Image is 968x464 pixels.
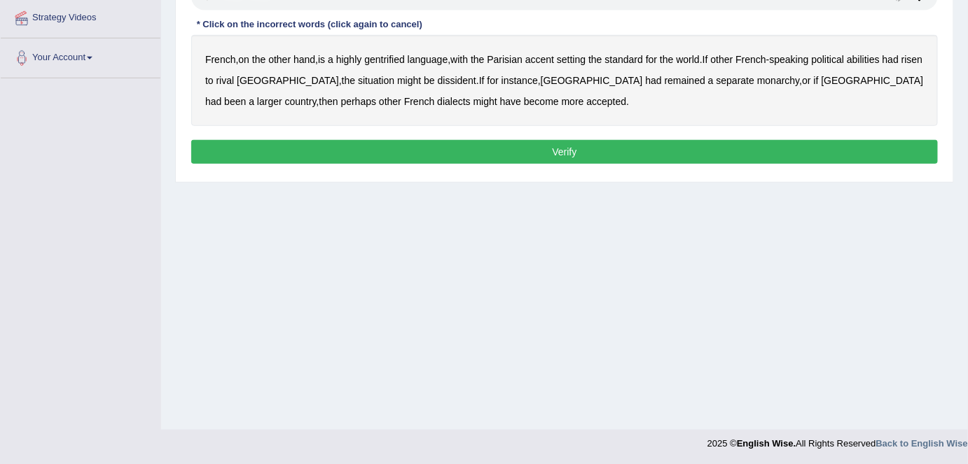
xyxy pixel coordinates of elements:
[224,96,246,107] b: been
[205,54,236,65] b: French
[408,54,448,65] b: language
[488,54,523,65] b: Parisian
[605,54,643,65] b: standard
[525,54,554,65] b: accent
[318,54,325,65] b: is
[660,54,673,65] b: the
[646,54,657,65] b: for
[717,75,754,86] b: separate
[319,96,338,107] b: then
[847,54,880,65] b: abilities
[677,54,700,65] b: world
[876,438,968,449] a: Back to English Wise
[488,75,499,86] b: for
[708,75,714,86] b: a
[812,54,845,65] b: political
[735,54,766,65] b: French
[237,75,339,86] b: [GEOGRAPHIC_DATA]
[205,96,221,107] b: had
[257,96,282,107] b: larger
[450,54,468,65] b: with
[822,75,924,86] b: [GEOGRAPHIC_DATA]
[238,54,249,65] b: on
[703,54,708,65] b: If
[707,430,968,450] div: 2025 © All Rights Reserved
[557,54,586,65] b: setting
[802,75,810,86] b: or
[342,75,355,86] b: the
[191,140,938,164] button: Verify
[500,96,521,107] b: have
[588,54,602,65] b: the
[358,75,394,86] b: situation
[268,54,291,65] b: other
[252,54,265,65] b: the
[502,75,538,86] b: instance
[587,96,627,107] b: accepted
[665,75,705,86] b: remained
[293,54,315,65] b: hand
[328,54,333,65] b: a
[364,54,405,65] b: gentrified
[814,75,819,86] b: if
[397,75,421,86] b: might
[379,96,401,107] b: other
[438,75,476,86] b: dissident
[336,54,362,65] b: highly
[471,54,484,65] b: the
[524,96,559,107] b: become
[285,96,317,107] b: country
[424,75,435,86] b: be
[341,96,377,107] b: perhaps
[437,96,470,107] b: dialects
[404,96,435,107] b: French
[541,75,643,86] b: [GEOGRAPHIC_DATA]
[562,96,584,107] b: more
[479,75,485,86] b: If
[205,75,214,86] b: to
[770,54,809,65] b: speaking
[711,54,733,65] b: other
[191,35,938,126] div: , , , . - , . , , , .
[737,438,796,449] strong: English Wise.
[646,75,662,86] b: had
[216,75,235,86] b: rival
[249,96,254,107] b: a
[757,75,799,86] b: monarchy
[473,96,497,107] b: might
[901,54,922,65] b: risen
[1,38,160,73] a: Your Account
[883,54,899,65] b: had
[191,17,428,31] div: * Click on the incorrect words (click again to cancel)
